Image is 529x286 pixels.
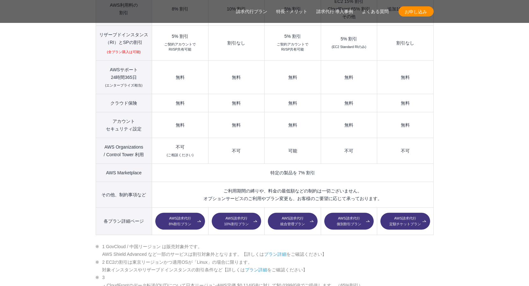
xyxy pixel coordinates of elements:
div: 5% 割引 [268,34,317,38]
th: アカウント セキュリティ設定 [96,112,152,138]
a: お申し込み [399,6,434,17]
td: 可能 [265,138,321,164]
span: お申し込み [399,8,434,15]
a: 特長・メリット [276,8,307,15]
a: 請求代行 導入事例 [316,8,353,15]
th: リザーブドインスタンス （RI）とSPの割引 [96,26,152,61]
a: AWS請求代行10%割引プラン [212,213,261,230]
td: 無料 [265,94,321,112]
a: よくある質問 [362,8,389,15]
a: プラン詳細 [245,267,268,272]
th: その他、制約事項など [96,182,152,207]
a: AWS請求代行定額チケットプラン [380,213,430,230]
li: 1 GovCloud / 中国リージョン は販売対象外です。 AWS Shield Advanced など一部のサービスは割引対象外となります。【詳しくは をご確認ください】 [96,243,434,258]
th: AWS Organizations / Control Tower 利用 [96,138,152,164]
td: 不可 [152,138,208,164]
td: 無料 [321,60,377,94]
td: 無料 [208,60,264,94]
td: 無料 [377,112,433,138]
th: AWSサポート 24時間365日 [96,60,152,94]
td: 不可 [321,138,377,164]
th: 各プラン詳細ページ [96,207,152,235]
small: (EC2 Standard RIのみ) [332,45,366,50]
td: 無料 [377,60,433,94]
td: 無料 [152,112,208,138]
li: 2 EC2の割引は東京リージョンかつ適用OSが「Linux」の場合に限ります。 対象インスタンスやリザーブドインスタンスの割引条件など【詳しくは をご確認ください】 [96,258,434,274]
td: ご利用期間の縛りや、料金の最低額などの制約は一切ございません。 オプションサービスのご利用やプラン変更も、お客様のご要望に応じて承っております。 [152,182,433,207]
td: 無料 [265,112,321,138]
small: (ご相談ください) [167,153,194,157]
small: ご契約アカウントで RI/SP共有可能 [164,42,196,52]
td: 不可 [208,138,264,164]
td: 無料 [265,60,321,94]
td: 特定の製品を 7% 割引 [152,164,433,182]
a: プラン詳細 [264,252,286,257]
div: 5% 割引 [324,37,374,41]
a: AWS請求代行8%割引プラン [155,213,205,230]
div: 5% 割引 [155,34,205,38]
td: 無料 [321,112,377,138]
td: 無料 [152,60,208,94]
th: クラウド保険 [96,94,152,112]
td: 無料 [208,94,264,112]
td: 無料 [152,94,208,112]
td: 不可 [377,138,433,164]
td: 無料 [321,94,377,112]
small: (全プラン購入は可能) [107,50,141,55]
th: AWS Marketplace [96,164,152,182]
a: 請求代行プラン [236,8,267,15]
a: AWS請求代行個別割引プラン [324,213,374,230]
a: AWS請求代行統合管理プラン [268,213,317,230]
td: 割引なし [377,26,433,61]
td: 割引なし [208,26,264,61]
small: (エンタープライズ相当) [105,83,143,87]
td: 無料 [208,112,264,138]
small: ご契約アカウントで RI/SP共有可能 [277,42,308,52]
td: 無料 [377,94,433,112]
